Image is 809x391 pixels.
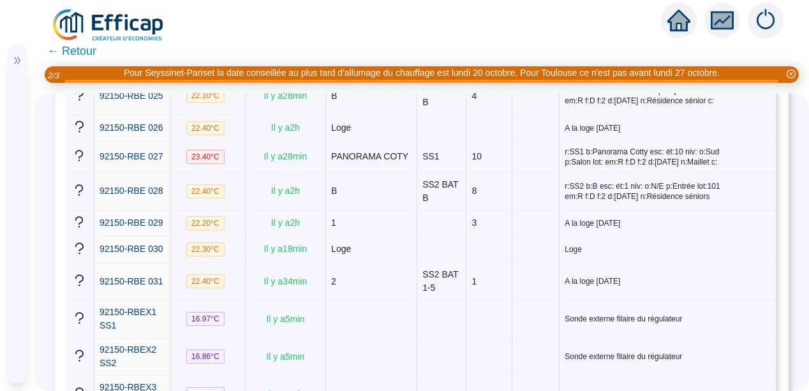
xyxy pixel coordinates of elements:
[100,186,163,196] span: 92150-RBE 028
[100,122,163,133] span: 92150-RBE 026
[264,91,308,101] span: Il y a 28 min
[186,216,225,230] span: 22.20 °C
[100,343,165,370] a: 92150-RBEX2 SS2
[186,242,225,256] span: 22.30 °C
[471,91,477,101] span: 4
[331,276,336,286] span: 2
[47,42,96,60] span: ← Retour
[100,218,163,228] span: 92150-RBE 029
[271,218,300,228] span: Il y a 2 h
[565,123,771,133] span: A la loge [DATE]
[100,184,163,198] a: 92150-RBE 028
[100,150,163,163] a: 92150-RBE 027
[48,71,59,80] i: 2 / 3
[331,122,351,133] span: Loge
[100,216,163,230] a: 92150-RBE 029
[565,244,771,255] span: Loge
[186,312,225,326] span: 16.97 °C
[73,242,86,255] span: question
[271,122,300,133] span: Il y a 2 h
[266,314,304,324] span: Il y a 5 min
[100,89,163,103] a: 92150-RBE 025
[331,244,351,254] span: Loge
[51,8,167,43] img: efficap energie logo
[271,186,300,196] span: Il y a 2 h
[73,349,86,362] span: question
[73,149,86,163] span: question
[100,306,165,332] a: 92150-RBEX1 SS1
[471,151,482,161] span: 10
[100,275,163,288] a: 92150-RBE 031
[73,120,86,133] span: question
[100,151,163,161] span: 92150-RBE 027
[264,151,308,161] span: Il y a 28 min
[331,218,336,228] span: 1
[13,56,22,65] span: double-right
[100,242,163,256] a: 92150-RBE 030
[565,147,771,167] span: r:SS1 b:Panorama Cotty esc: ét:10 niv: o:Sud p:Salon lot: em:R f:D f:2 d:[DATE] n:Maillet c:
[100,344,157,368] span: 92150-RBEX2 SS2
[124,66,720,80] div: Pour Seyssinet-Pariset la date conseillée au plus tard d'allumage du chauffage est lundi 20 octob...
[471,218,477,228] span: 3
[422,269,458,293] span: SS2 BAT 1-5
[100,244,163,254] span: 92150-RBE 030
[100,276,163,286] span: 92150-RBE 031
[186,274,225,288] span: 22.40 °C
[422,151,439,161] span: SS1
[667,9,690,32] span: home
[565,351,771,362] span: Sonde externe filaire du régulateur
[100,91,163,101] span: 92150-RBE 025
[565,218,771,228] span: A la loge [DATE]
[711,9,734,32] span: fund
[186,121,225,135] span: 22.40 °C
[331,186,337,196] span: B
[264,244,308,254] span: Il y a 18 min
[331,151,408,161] span: PANORAMA COTY
[100,121,163,135] a: 92150-RBE 026
[471,276,477,286] span: 1
[73,88,86,101] span: question
[471,186,477,196] span: 8
[73,216,86,229] span: question
[748,3,783,38] img: alerts
[186,350,225,364] span: 16.86 °C
[266,351,304,362] span: Il y a 5 min
[186,150,225,164] span: 23.40 °C
[264,276,308,286] span: Il y a 34 min
[565,181,771,202] span: r:SS2 b:B esc: ét:1 niv: o:N/E p:Entrée lot:101 em:R f:D f:2 d:[DATE] n:Résidence séniors
[73,184,86,197] span: question
[787,70,796,78] span: close-circle
[73,311,86,325] span: question
[100,307,157,330] span: 92150-RBEX1 SS1
[186,184,225,198] span: 22.40 °C
[331,91,337,101] span: B
[565,314,771,324] span: Sonde externe filaire du régulateur
[186,89,225,103] span: 22.10 °C
[422,179,458,203] span: SS2 BAT B
[565,276,771,286] span: A la loge [DATE]
[565,85,771,106] span: r:SS2 b:B esc: ét:3 niv: o:E p:Séjour lot:311 em:R f:D f:2 d:[DATE] n:Résidence sénior c:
